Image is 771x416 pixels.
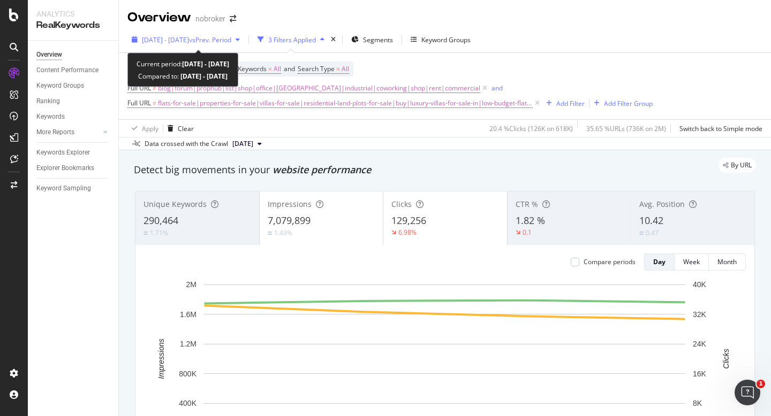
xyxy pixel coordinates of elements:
div: Week [683,257,700,266]
text: 400K [179,399,196,407]
a: Ranking [36,96,111,107]
span: vs Prev. Period [189,35,231,44]
button: 3 Filters Applied [253,31,329,48]
div: 1.43% [274,228,292,237]
span: All [342,61,349,76]
span: [DATE] - [DATE] [142,35,189,44]
button: Month [709,253,746,271]
div: Ranking [36,96,60,107]
span: 290,464 [143,214,178,227]
span: ≠ [153,83,156,93]
span: 7,079,899 [268,214,311,227]
div: 6.98% [398,228,417,237]
b: [DATE] - [DATE] [182,59,229,68]
button: and [492,83,503,93]
span: 10.42 [639,214,663,227]
div: Day [653,257,666,266]
div: RealKeywords [36,19,110,32]
div: Month [717,257,737,266]
div: Compare periods [584,257,636,266]
button: Clear [163,120,194,137]
div: 1.71% [150,228,168,237]
text: 16K [693,369,707,378]
div: Add Filter Group [604,99,653,108]
div: nobroker [195,13,225,24]
div: 0.47 [646,228,659,237]
text: 1.2M [180,340,196,348]
a: More Reports [36,127,100,138]
div: Overview [36,49,62,60]
text: 1.6M [180,310,196,319]
div: times [329,34,338,45]
iframe: Intercom live chat [735,380,760,405]
img: Equal [143,232,148,235]
div: Keyword Sampling [36,183,91,194]
div: Apply [142,124,158,133]
div: Explorer Bookmarks [36,163,94,174]
a: Explorer Bookmarks [36,163,111,174]
a: Keyword Groups [36,80,111,91]
text: 8K [693,399,702,407]
span: = [268,64,272,73]
div: 35.65 % URLs ( 736K on 2M ) [586,124,666,133]
a: Keyword Sampling [36,183,111,194]
span: 2025 Aug. 4th [232,139,253,149]
span: blog|forum|prophub|list|shop|office|[GEOGRAPHIC_DATA]|industrial|coworking|shop|rent|commercial [158,81,480,96]
div: arrow-right-arrow-left [230,15,236,22]
div: 20.4 % Clicks ( 126K on 618K ) [489,124,573,133]
button: Add Filter Group [589,97,653,110]
div: 3 Filters Applied [268,35,316,44]
span: Segments [363,35,393,44]
button: Apply [127,120,158,137]
span: flats-for-sale|properties-for-sale|villas-for-sale|residential-land-plots-for-sale|buy|luxury-vil... [158,96,533,111]
div: Content Performance [36,65,99,76]
text: 800K [179,369,196,378]
text: 2M [186,280,196,289]
b: [DATE] - [DATE] [179,72,228,81]
div: Compared to: [138,70,228,82]
div: legacy label [719,158,756,173]
text: 24K [693,340,707,348]
img: Equal [639,232,644,235]
div: Keyword Groups [36,80,84,91]
div: Current period: [137,58,229,70]
span: All [274,61,281,76]
text: Impressions [157,338,165,379]
div: Add Filter [556,99,585,108]
text: 40K [693,280,707,289]
span: Clicks [391,199,412,209]
span: By URL [731,162,752,168]
button: Week [675,253,709,271]
a: Content Performance [36,65,111,76]
button: Keyword Groups [406,31,475,48]
button: [DATE] [228,137,266,150]
span: = [336,64,340,73]
div: Switch back to Simple mode [679,124,762,133]
text: 32K [693,310,707,319]
button: Add Filter [542,97,585,110]
div: Keywords [36,111,65,122]
button: Segments [347,31,397,48]
span: and [284,64,295,73]
span: Keywords [238,64,267,73]
div: Data crossed with the Crawl [145,139,228,149]
span: 129,256 [391,214,426,227]
span: Full URL [127,98,151,107]
div: Keyword Groups [421,35,471,44]
button: Day [644,253,675,271]
img: Equal [268,232,272,235]
button: Switch back to Simple mode [675,120,762,137]
div: 0.1 [523,228,532,237]
span: 1 [757,380,765,388]
div: Clear [178,124,194,133]
a: Keywords Explorer [36,147,111,158]
span: Unique Keywords [143,199,207,209]
text: Clicks [722,349,730,368]
button: [DATE] - [DATE]vsPrev. Period [127,31,244,48]
div: More Reports [36,127,74,138]
div: Overview [127,9,191,27]
div: Keywords Explorer [36,147,90,158]
span: Search Type [298,64,335,73]
span: Impressions [268,199,312,209]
